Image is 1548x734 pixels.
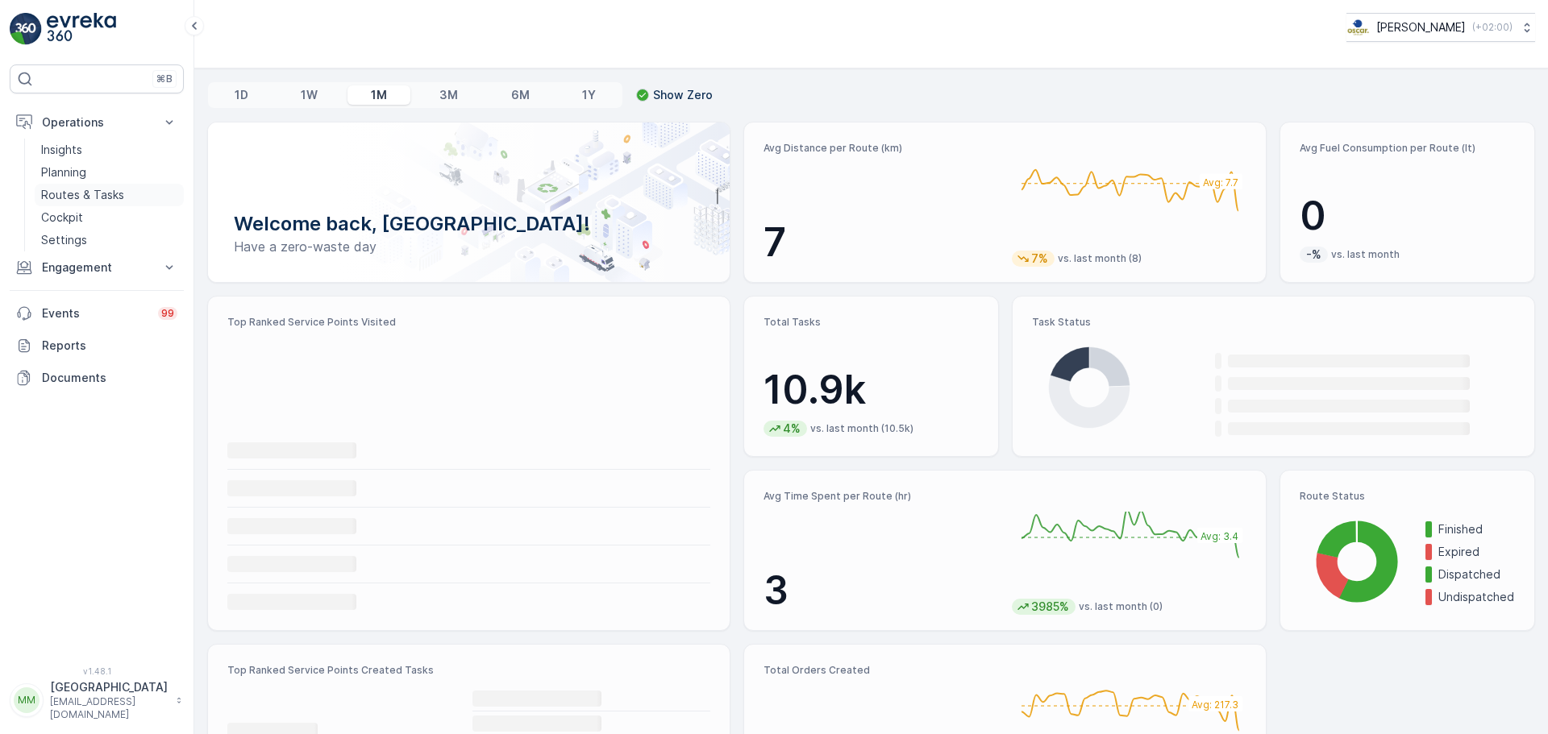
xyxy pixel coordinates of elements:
p: 99 [161,307,174,320]
p: Reports [42,338,177,354]
p: [PERSON_NAME] [1376,19,1466,35]
p: Events [42,305,148,321]
p: 1D [235,87,248,103]
p: Documents [42,370,177,386]
p: 10.9k [764,366,979,414]
button: [PERSON_NAME](+02:00) [1346,13,1535,42]
p: Planning [41,164,86,180]
p: vs. last month (10.5k) [810,422,913,435]
a: Planning [35,161,184,184]
p: Top Ranked Service Points Visited [227,316,710,329]
a: Events99 [10,297,184,330]
img: logo [10,13,42,45]
p: Avg Fuel Consumption per Route (lt) [1300,142,1515,155]
p: Routes & Tasks [41,187,124,203]
div: MM [14,687,40,713]
a: Documents [10,362,184,394]
p: [GEOGRAPHIC_DATA] [50,679,168,695]
img: basis-logo_rgb2x.png [1346,19,1370,36]
p: ⌘B [156,73,173,85]
p: Show Zero [653,87,713,103]
p: 7% [1030,251,1050,267]
button: MM[GEOGRAPHIC_DATA][EMAIL_ADDRESS][DOMAIN_NAME] [10,679,184,721]
p: 6M [511,87,530,103]
span: v 1.48.1 [10,666,184,676]
p: Total Orders Created [764,664,999,677]
p: 3985% [1030,599,1071,615]
p: Top Ranked Service Points Created Tasks [227,664,710,677]
p: Expired [1438,544,1515,560]
p: Avg Distance per Route (km) [764,142,999,155]
p: 3M [439,87,458,103]
p: Route Status [1300,490,1515,503]
p: vs. last month (8) [1058,252,1142,265]
p: 1Y [582,87,596,103]
a: Reports [10,330,184,362]
p: Total Tasks [764,316,979,329]
p: 4% [781,421,802,437]
p: 1M [371,87,387,103]
p: 1W [301,87,318,103]
p: vs. last month (0) [1079,600,1163,613]
p: ( +02:00 ) [1472,21,1513,34]
p: 0 [1300,192,1515,240]
p: Have a zero-waste day [234,237,704,256]
p: Dispatched [1438,566,1515,583]
button: Operations [10,106,184,139]
a: Cockpit [35,206,184,229]
p: Cockpit [41,209,83,226]
a: Insights [35,139,184,161]
p: Avg Time Spent per Route (hr) [764,490,999,503]
p: Welcome back, [GEOGRAPHIC_DATA]! [234,211,704,237]
p: [EMAIL_ADDRESS][DOMAIN_NAME] [50,695,168,721]
p: vs. last month [1331,248,1400,261]
button: Engagement [10,251,184,284]
a: Routes & Tasks [35,184,184,206]
p: Engagement [42,259,152,276]
p: 7 [764,218,999,267]
img: logo_light-DOdMpM7g.png [47,13,116,45]
p: Finished [1438,521,1515,537]
p: 3 [764,566,999,615]
p: Undispatched [1438,589,1515,605]
p: Insights [41,142,82,158]
p: Settings [41,232,87,248]
p: -% [1305,247,1323,263]
p: Task Status [1032,316,1515,329]
p: Operations [42,114,152,131]
a: Settings [35,229,184,251]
